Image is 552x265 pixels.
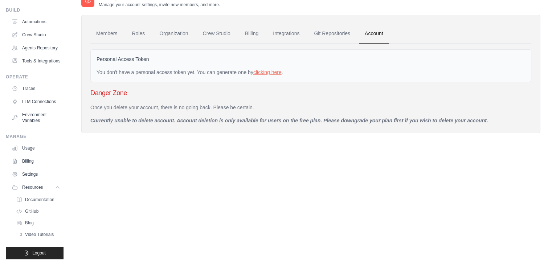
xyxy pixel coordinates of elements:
[9,42,64,54] a: Agents Repository
[359,24,389,44] a: Account
[32,250,46,256] span: Logout
[308,24,356,44] a: Git Repositories
[9,83,64,94] a: Traces
[25,208,38,214] span: GitHub
[126,24,151,44] a: Roles
[9,109,64,126] a: Environment Variables
[6,74,64,80] div: Operate
[13,206,64,216] a: GitHub
[97,56,149,63] label: Personal Access Token
[239,24,264,44] a: Billing
[9,16,64,28] a: Automations
[99,2,220,8] p: Manage your account settings, invite new members, and more.
[253,69,282,75] a: clicking here
[90,117,531,124] p: Currently unable to delete account. Account deletion is only available for users on the free plan...
[97,69,525,76] div: You don't have a personal access token yet. You can generate one by .
[9,168,64,180] a: Settings
[197,24,236,44] a: Crew Studio
[13,218,64,228] a: Blog
[6,134,64,139] div: Manage
[6,247,64,259] button: Logout
[90,104,531,111] p: Once you delete your account, there is no going back. Please be certain.
[9,29,64,41] a: Crew Studio
[13,229,64,240] a: Video Tutorials
[25,197,54,203] span: Documentation
[13,195,64,205] a: Documentation
[9,142,64,154] a: Usage
[6,7,64,13] div: Build
[90,24,123,44] a: Members
[9,55,64,67] a: Tools & Integrations
[267,24,305,44] a: Integrations
[25,220,34,226] span: Blog
[9,96,64,107] a: LLM Connections
[25,232,54,237] span: Video Tutorials
[9,182,64,193] button: Resources
[90,88,531,98] h3: Danger Zone
[154,24,194,44] a: Organization
[22,184,43,190] span: Resources
[9,155,64,167] a: Billing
